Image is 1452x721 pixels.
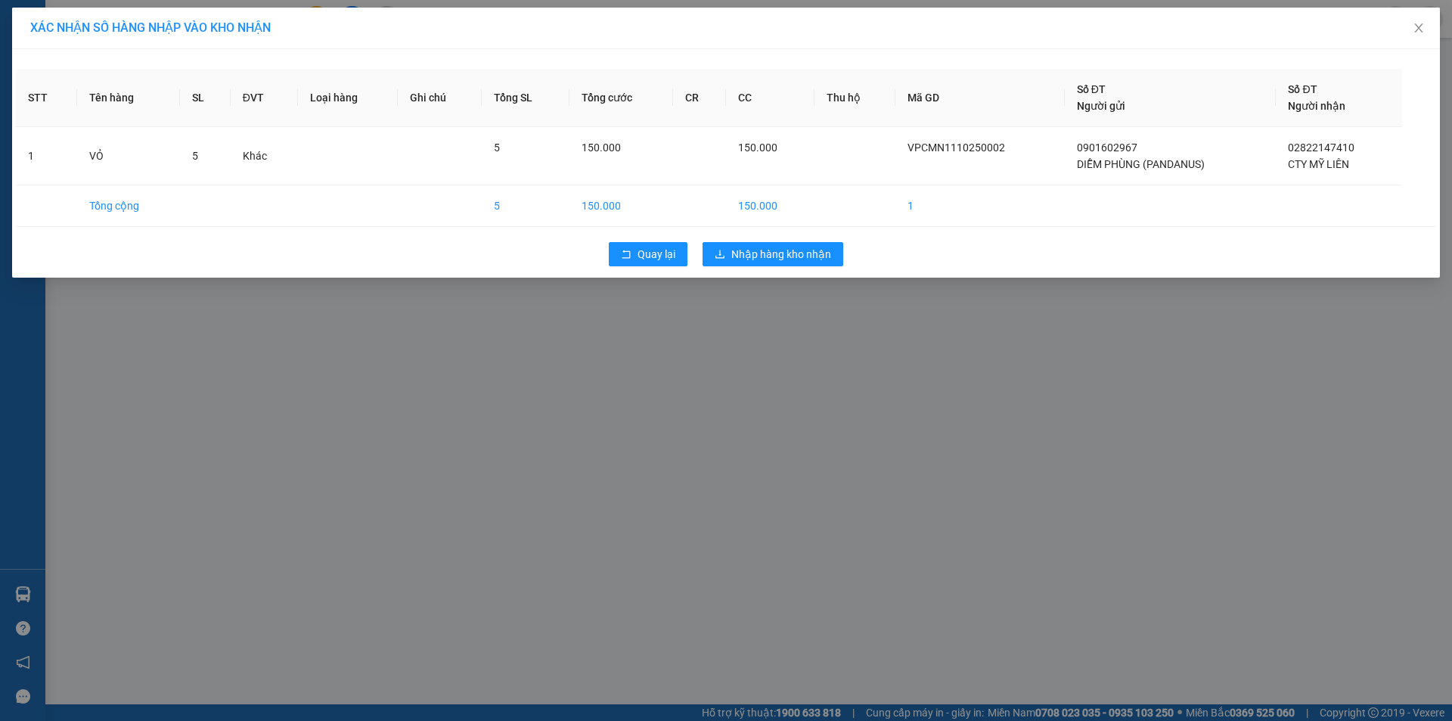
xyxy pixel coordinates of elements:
[77,185,180,227] td: Tổng cộng
[1398,8,1440,50] button: Close
[13,13,134,49] div: VP [PERSON_NAME]
[1288,83,1317,95] span: Số ĐT
[180,69,231,127] th: SL
[13,14,36,30] span: Gửi:
[1288,141,1354,154] span: 02822147410
[1077,158,1205,170] span: DIỄM PHÙNG (PANDANUS)
[231,127,298,185] td: Khác
[895,185,1065,227] td: 1
[726,69,814,127] th: CC
[738,141,777,154] span: 150.000
[569,69,674,127] th: Tổng cước
[13,67,134,89] div: 0936139855
[144,13,266,49] div: VP [PERSON_NAME]
[814,69,895,127] th: Thu hộ
[298,69,398,127] th: Loại hàng
[16,127,77,185] td: 1
[895,69,1065,127] th: Mã GD
[703,242,843,266] button: downloadNhập hàng kho nhận
[638,246,675,263] span: Quay lại
[77,69,180,127] th: Tên hàng
[144,49,266,67] div: bs ngọc
[1077,83,1106,95] span: Số ĐT
[11,98,136,116] div: 20.000
[609,242,687,266] button: rollbackQuay lại
[482,69,569,127] th: Tổng SL
[192,150,198,162] span: 5
[907,141,1005,154] span: VPCMN1110250002
[569,185,674,227] td: 150.000
[621,249,631,261] span: rollback
[144,14,181,30] span: Nhận:
[726,185,814,227] td: 150.000
[1413,22,1425,34] span: close
[731,246,831,263] span: Nhập hàng kho nhận
[1077,100,1125,112] span: Người gửi
[77,127,180,185] td: VỎ
[482,185,569,227] td: 5
[1288,158,1349,170] span: CTY MỸ LIÊN
[1288,100,1345,112] span: Người nhận
[715,249,725,261] span: download
[30,20,271,35] span: XÁC NHẬN SỐ HÀNG NHẬP VÀO KHO NHẬN
[1077,141,1137,154] span: 0901602967
[494,141,500,154] span: 5
[673,69,726,127] th: CR
[398,69,482,127] th: Ghi chú
[231,69,298,127] th: ĐVT
[144,67,266,89] div: 0935688481
[16,69,77,127] th: STT
[13,49,134,67] div: GP dental
[11,99,35,115] span: CR :
[582,141,621,154] span: 150.000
